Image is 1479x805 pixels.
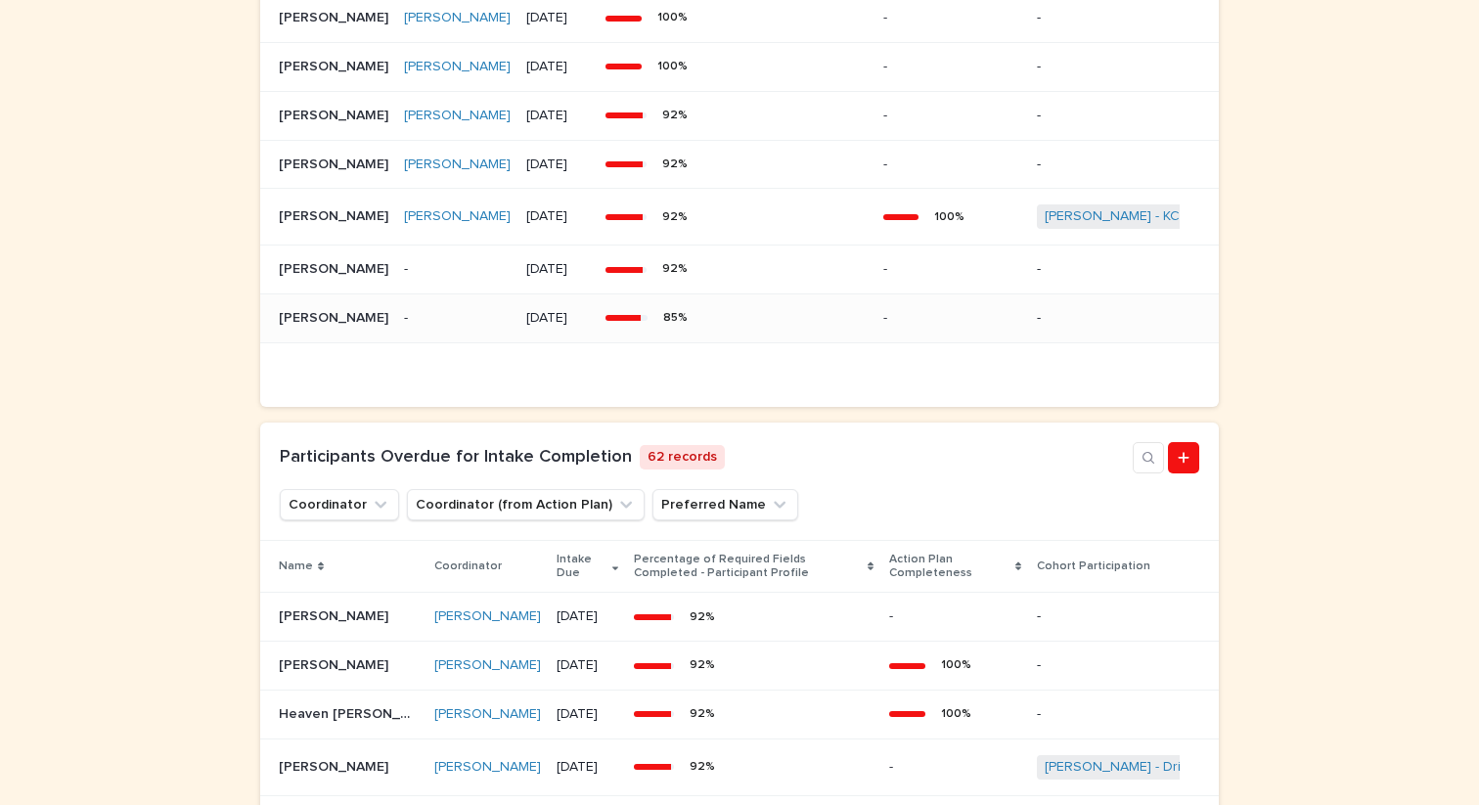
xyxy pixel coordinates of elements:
[526,157,590,173] p: [DATE]
[883,6,891,26] p: -
[279,306,392,327] p: [PERSON_NAME]
[690,610,715,624] div: 92 %
[526,208,590,225] p: [DATE]
[279,653,392,674] p: [PERSON_NAME]
[557,657,618,674] p: [DATE]
[1037,310,1200,327] p: -
[260,246,1219,294] tr: [PERSON_NAME][PERSON_NAME] -[DATE]92%-- -
[889,604,897,625] p: -
[1037,108,1200,124] p: -
[662,262,688,276] div: 92 %
[557,549,606,585] p: Intake Due
[526,261,590,278] p: [DATE]
[1037,556,1150,577] p: Cohort Participation
[404,108,511,124] a: [PERSON_NAME]
[1037,657,1200,674] p: -
[260,642,1219,691] tr: [PERSON_NAME][PERSON_NAME] [PERSON_NAME] [DATE]92%100%-
[1037,59,1200,75] p: -
[690,658,715,672] div: 92 %
[657,60,688,73] div: 100 %
[941,658,971,672] div: 100 %
[1037,608,1200,625] p: -
[279,604,392,625] p: [PERSON_NAME]
[434,608,541,625] a: [PERSON_NAME]
[260,91,1219,140] tr: [PERSON_NAME][PERSON_NAME] [PERSON_NAME] [DATE]92%-- -
[260,189,1219,246] tr: [PERSON_NAME][PERSON_NAME] [PERSON_NAME] [DATE]92%100%[PERSON_NAME] - KCAD13- [DATE]
[404,261,511,278] p: -
[657,11,688,24] div: 100 %
[1037,706,1200,723] p: -
[883,55,891,75] p: -
[279,104,392,124] p: [PERSON_NAME]
[279,204,392,225] p: [PERSON_NAME]
[662,157,688,171] div: 92 %
[526,10,590,26] p: [DATE]
[1037,261,1200,278] p: -
[1045,208,1260,225] a: [PERSON_NAME] - KCAD13- [DATE]
[889,755,897,776] p: -
[279,755,392,776] p: [PERSON_NAME]
[557,608,618,625] p: [DATE]
[280,448,632,466] a: Participants Overdue for Intake Completion
[279,6,392,26] p: [PERSON_NAME]
[260,690,1219,738] tr: Heaven [PERSON_NAME]Heaven [PERSON_NAME] [PERSON_NAME] [DATE]92%100%-
[557,706,618,723] p: [DATE]
[407,489,645,520] button: Coordinator (from Action Plan)
[279,257,392,278] p: [PERSON_NAME]
[260,593,1219,642] tr: [PERSON_NAME][PERSON_NAME] [PERSON_NAME] [DATE]92%-- -
[557,759,618,776] p: [DATE]
[526,108,590,124] p: [DATE]
[404,10,511,26] a: [PERSON_NAME]
[279,55,392,75] p: [PERSON_NAME]
[883,104,891,124] p: -
[434,556,502,577] p: Coordinator
[662,109,688,122] div: 92 %
[260,738,1219,795] tr: [PERSON_NAME][PERSON_NAME] [PERSON_NAME] [DATE]92%-- [PERSON_NAME] - Driving Training-
[662,210,688,224] div: 92 %
[640,445,725,470] p: 62 records
[404,157,511,173] a: [PERSON_NAME]
[260,140,1219,189] tr: [PERSON_NAME][PERSON_NAME] [PERSON_NAME] [DATE]92%-- -
[883,153,891,173] p: -
[883,306,891,327] p: -
[404,59,511,75] a: [PERSON_NAME]
[1168,442,1199,473] a: Add new record
[690,707,715,721] div: 92 %
[934,210,964,224] div: 100 %
[526,59,590,75] p: [DATE]
[1045,759,1264,776] a: [PERSON_NAME] - Driving Training-
[663,311,688,325] div: 85 %
[260,293,1219,342] tr: [PERSON_NAME][PERSON_NAME] -[DATE]85%-- -
[279,702,423,723] p: Heaven Beaudry
[889,549,1010,585] p: Action Plan Completeness
[690,760,715,774] div: 92 %
[941,707,971,721] div: 100 %
[434,657,541,674] a: [PERSON_NAME]
[260,42,1219,91] tr: [PERSON_NAME][PERSON_NAME] [PERSON_NAME] [DATE]100%-- -
[434,706,541,723] a: [PERSON_NAME]
[883,257,891,278] p: -
[279,556,313,577] p: Name
[279,153,392,173] p: Keiran Van der Heide
[1037,10,1200,26] p: -
[652,489,798,520] button: Preferred Name
[434,759,541,776] a: [PERSON_NAME]
[1037,157,1200,173] p: -
[404,208,511,225] a: [PERSON_NAME]
[526,310,590,327] p: [DATE]
[634,549,863,585] p: Percentage of Required Fields Completed - Participant Profile
[404,310,511,327] p: -
[280,489,399,520] button: Coordinator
